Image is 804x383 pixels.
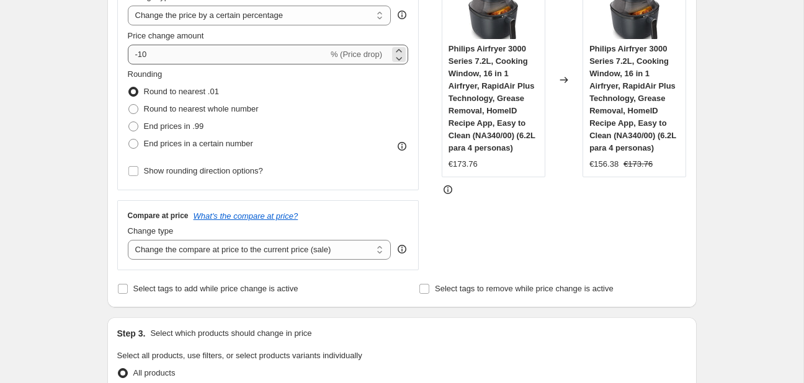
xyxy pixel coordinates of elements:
[144,104,259,113] span: Round to nearest whole number
[144,121,204,131] span: End prices in .99
[128,69,163,79] span: Rounding
[144,87,219,96] span: Round to nearest .01
[133,284,298,293] span: Select tags to add while price change is active
[144,139,253,148] span: End prices in a certain number
[396,9,408,21] div: help
[194,211,298,221] button: What's the compare at price?
[117,351,362,360] span: Select all products, use filters, or select products variants individually
[589,158,619,170] div: €156.38
[128,226,174,236] span: Change type
[128,45,328,64] input: -15
[128,31,204,40] span: Price change amount
[396,243,408,255] div: help
[589,44,676,152] span: Philips Airfryer 3000 Series 7.2L, Cooking Window, 16 in 1 Airfryer, RapidAir Plus Technology, Gr...
[133,368,176,377] span: All products
[435,284,614,293] span: Select tags to remove while price change is active
[331,50,382,59] span: % (Price drop)
[449,44,535,152] span: Philips Airfryer 3000 Series 7.2L, Cooking Window, 16 in 1 Airfryer, RapidAir Plus Technology, Gr...
[449,158,478,170] div: €173.76
[150,327,311,340] p: Select which products should change in price
[623,158,653,170] strike: €173.76
[117,327,146,340] h2: Step 3.
[128,211,189,221] h3: Compare at price
[144,166,263,175] span: Show rounding direction options?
